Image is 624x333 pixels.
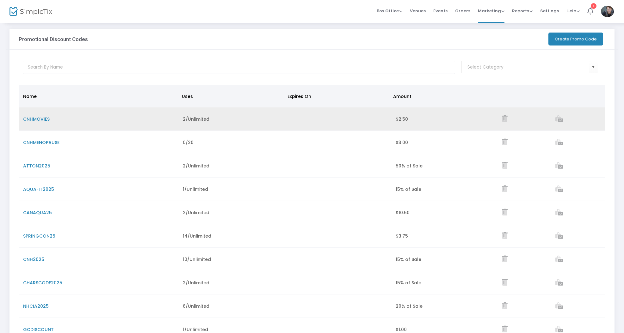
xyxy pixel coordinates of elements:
[23,61,455,74] input: Search By Name
[396,139,408,146] span: $3.00
[377,8,402,14] span: Box Office
[396,209,410,216] span: $10.50
[183,116,209,122] span: 2/Unlimited
[183,139,194,146] span: 0/20
[555,163,563,169] a: View list of orders which used this promo code.
[183,256,211,263] span: 10/Unlimited
[183,280,209,286] span: 2/Unlimited
[183,326,208,333] span: 1/Unlimited
[396,326,407,333] span: $1.00
[23,163,50,169] span: ATTON2025
[23,280,62,286] span: CHARSCODE2025
[566,8,580,14] span: Help
[396,280,421,286] span: 15% of Sale
[555,257,563,263] a: View list of orders which used this promo code.
[589,61,598,74] button: Select
[396,186,421,192] span: 15% of Sale
[393,93,411,100] span: Amount
[555,116,563,123] a: View list of orders which used this promo code.
[478,8,504,14] span: Marketing
[183,186,208,192] span: 1/Unlimited
[183,303,209,309] span: 6/Unlimited
[23,93,37,100] span: Name
[433,3,448,19] span: Events
[396,303,423,309] span: 20% of Sale
[591,3,596,9] div: 1
[467,64,589,70] input: NO DATA FOUND
[555,303,563,310] a: View list of orders which used this promo code.
[555,327,563,333] a: View list of orders which used this promo code.
[19,36,88,42] h3: Promotional Discount Codes
[555,140,563,146] a: View list of orders which used this promo code.
[396,116,408,122] span: $2.50
[512,8,533,14] span: Reports
[555,210,563,216] a: View list of orders which used this promo code.
[23,233,55,239] span: SPRINGCON25
[23,326,54,333] span: GCDISCOUNT
[23,186,54,192] span: AQUAFIT2025
[23,256,44,263] span: CNH2025
[555,186,563,193] a: View list of orders which used this promo code.
[23,209,52,216] span: CANAQUA25
[23,116,50,122] span: CNHMOVIES
[455,3,470,19] span: Orders
[396,256,421,263] span: 15% of Sale
[183,163,209,169] span: 2/Unlimited
[183,209,209,216] span: 2/Unlimited
[555,280,563,286] a: View list of orders which used this promo code.
[183,233,211,239] span: 14/Unlimited
[548,33,603,45] button: Create Promo Code
[182,93,193,100] span: Uses
[396,233,408,239] span: $3.75
[23,139,59,146] span: CNHMENOPAUSE
[287,93,311,100] span: Expires On
[555,233,563,239] a: View list of orders which used this promo code.
[410,3,426,19] span: Venues
[23,303,49,309] span: NHCIA2025
[396,163,423,169] span: 50% of Sale
[540,3,559,19] span: Settings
